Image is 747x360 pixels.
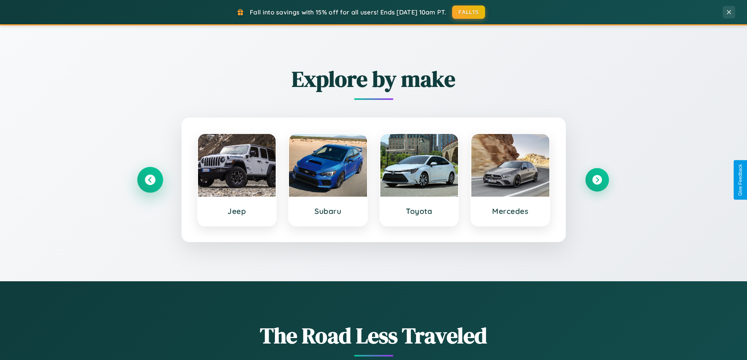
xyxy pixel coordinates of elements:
h3: Jeep [206,206,268,216]
h3: Subaru [297,206,359,216]
h1: The Road Less Traveled [138,320,609,351]
div: Give Feedback [738,164,743,196]
h3: Mercedes [479,206,542,216]
button: FALL15 [452,5,485,19]
h3: Toyota [388,206,451,216]
span: Fall into savings with 15% off for all users! Ends [DATE] 10am PT. [250,8,446,16]
h2: Explore by make [138,64,609,94]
